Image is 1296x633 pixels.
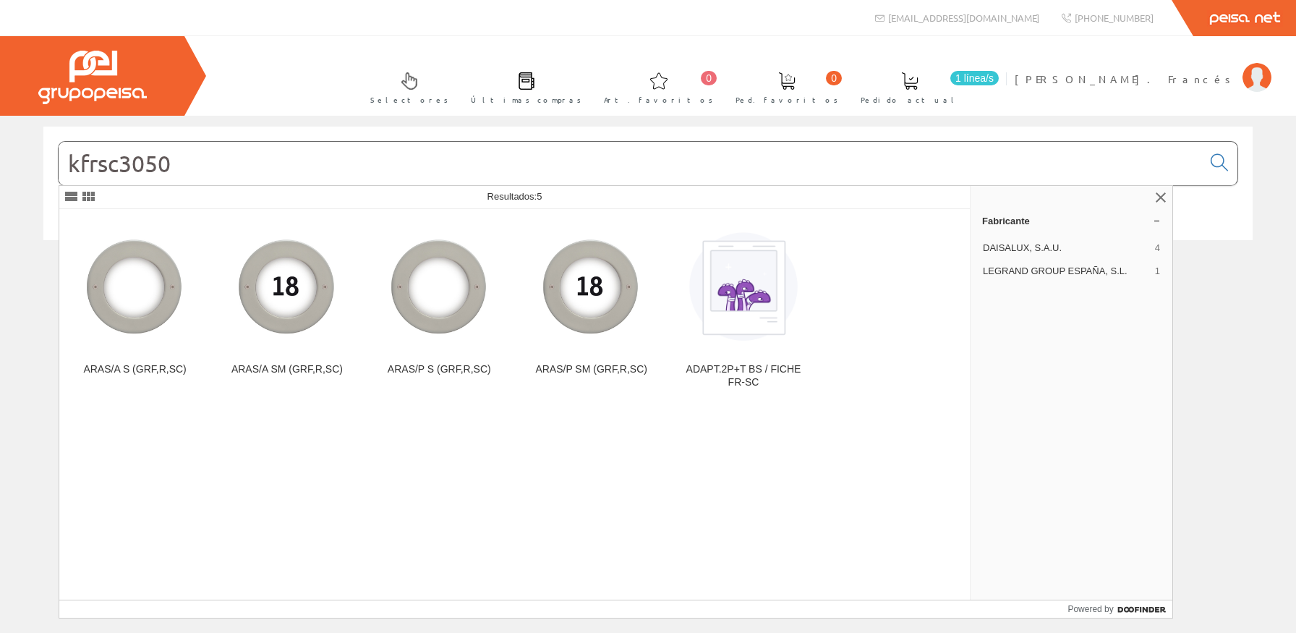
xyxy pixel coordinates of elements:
[1067,603,1113,616] span: Powered by
[38,51,147,104] img: Grupo Peisa
[679,222,807,350] img: ADAPT.2P+T BS / FICHE FR-SC
[604,93,713,107] span: Art. favoritos
[668,210,819,406] a: ADAPT.2P+T BS / FICHE FR-SC ADAPT.2P+T BS / FICHE FR-SC
[527,229,655,344] img: ARAS/P SM (GRF,R,SC)
[471,93,581,107] span: Últimas compras
[211,210,362,406] a: ARAS/A SM (GRF,R,SC) ARAS/A SM (GRF,R,SC)
[223,229,351,344] img: ARAS/A SM (GRF,R,SC)
[71,229,199,344] img: ARAS/A S (GRF,R,SC)
[59,210,210,406] a: ARAS/A S (GRF,R,SC) ARAS/A S (GRF,R,SC)
[223,363,351,376] div: ARAS/A SM (GRF,R,SC)
[950,71,999,85] span: 1 línea/s
[983,242,1149,255] span: DAISALUX, S.A.U.
[375,229,503,344] img: ARAS/P S (GRF,R,SC)
[456,60,589,113] a: Últimas compras
[983,265,1149,278] span: LEGRAND GROUP ESPAÑA, S.L.
[516,210,667,406] a: ARAS/P SM (GRF,R,SC) ARAS/P SM (GRF,R,SC)
[826,71,842,85] span: 0
[364,210,515,406] a: ARAS/P S (GRF,R,SC) ARAS/P S (GRF,R,SC)
[370,93,448,107] span: Selectores
[43,258,1253,271] div: © Grupo Peisa
[1155,265,1160,278] span: 1
[527,363,655,376] div: ARAS/P SM (GRF,R,SC)
[861,93,959,107] span: Pedido actual
[71,363,199,376] div: ARAS/A S (GRF,R,SC)
[679,363,807,389] div: ADAPT.2P+T BS / FICHE FR-SC
[1155,242,1160,255] span: 4
[1075,12,1154,24] span: [PHONE_NUMBER]
[888,12,1039,24] span: [EMAIL_ADDRESS][DOMAIN_NAME]
[701,71,717,85] span: 0
[375,363,503,376] div: ARAS/P S (GRF,R,SC)
[356,60,456,113] a: Selectores
[59,142,1202,185] input: Buscar...
[487,191,542,202] span: Resultados:
[1015,72,1235,86] span: [PERSON_NAME]. Francés
[971,209,1172,232] a: Fabricante
[846,60,1002,113] a: 1 línea/s Pedido actual
[736,93,838,107] span: Ped. favoritos
[1067,600,1172,618] a: Powered by
[1015,60,1271,74] a: [PERSON_NAME]. Francés
[537,191,542,202] span: 5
